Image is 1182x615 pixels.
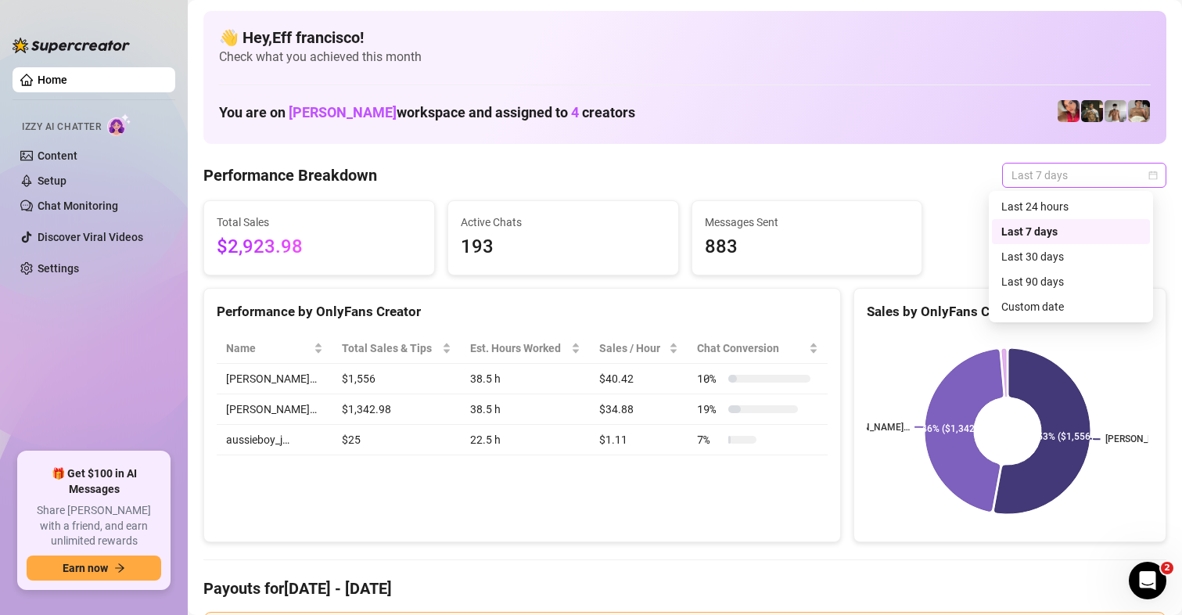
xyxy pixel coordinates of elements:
[1148,171,1158,180] span: calendar
[203,577,1166,599] h4: Payouts for [DATE] - [DATE]
[992,294,1150,319] div: Custom date
[697,370,722,387] span: 10 %
[1011,164,1157,187] span: Last 7 days
[1129,562,1166,599] iframe: Intercom live chat
[219,104,635,121] h1: You are on workspace and assigned to creators
[219,27,1151,49] h4: 👋 Hey, Eff francisco !
[342,340,439,357] span: Total Sales & Tips
[461,425,590,455] td: 22.5 h
[13,38,130,53] img: logo-BBDzfeDw.svg
[697,401,722,418] span: 19 %
[697,340,806,357] span: Chat Conversion
[1001,298,1141,315] div: Custom date
[332,364,461,394] td: $1,556
[1058,100,1080,122] img: Vanessa
[27,466,161,497] span: 🎁 Get $100 in AI Messages
[38,262,79,275] a: Settings
[217,425,332,455] td: aussieboy_j…
[832,422,910,433] text: [PERSON_NAME]…
[38,74,67,86] a: Home
[38,149,77,162] a: Content
[1081,100,1103,122] img: Tony
[1128,100,1150,122] img: Aussieboy_jfree
[219,49,1151,66] span: Check what you achieved this month
[289,104,397,120] span: [PERSON_NAME]
[705,214,910,231] span: Messages Sent
[27,556,161,581] button: Earn nowarrow-right
[590,394,688,425] td: $34.88
[697,431,722,448] span: 7 %
[992,194,1150,219] div: Last 24 hours
[867,301,1153,322] div: Sales by OnlyFans Creator
[217,232,422,262] span: $2,923.98
[1161,562,1173,574] span: 2
[992,219,1150,244] div: Last 7 days
[226,340,311,357] span: Name
[1001,198,1141,215] div: Last 24 hours
[38,200,118,212] a: Chat Monitoring
[590,364,688,394] td: $40.42
[571,104,579,120] span: 4
[332,333,461,364] th: Total Sales & Tips
[114,563,125,574] span: arrow-right
[705,232,910,262] span: 883
[590,425,688,455] td: $1.11
[590,333,688,364] th: Sales / Hour
[107,113,131,136] img: AI Chatter
[470,340,568,357] div: Est. Hours Worked
[992,244,1150,269] div: Last 30 days
[461,364,590,394] td: 38.5 h
[1105,100,1126,122] img: aussieboy_j
[217,301,828,322] div: Performance by OnlyFans Creator
[63,562,108,574] span: Earn now
[599,340,666,357] span: Sales / Hour
[332,394,461,425] td: $1,342.98
[992,269,1150,294] div: Last 90 days
[461,394,590,425] td: 38.5 h
[217,333,332,364] th: Name
[203,164,377,186] h4: Performance Breakdown
[1001,248,1141,265] div: Last 30 days
[217,364,332,394] td: [PERSON_NAME]…
[217,394,332,425] td: [PERSON_NAME]…
[27,503,161,549] span: Share [PERSON_NAME] with a friend, and earn unlimited rewards
[38,174,66,187] a: Setup
[332,425,461,455] td: $25
[217,214,422,231] span: Total Sales
[38,231,143,243] a: Discover Viral Videos
[688,333,828,364] th: Chat Conversion
[461,232,666,262] span: 193
[1001,223,1141,240] div: Last 7 days
[1001,273,1141,290] div: Last 90 days
[22,120,101,135] span: Izzy AI Chatter
[461,214,666,231] span: Active Chats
